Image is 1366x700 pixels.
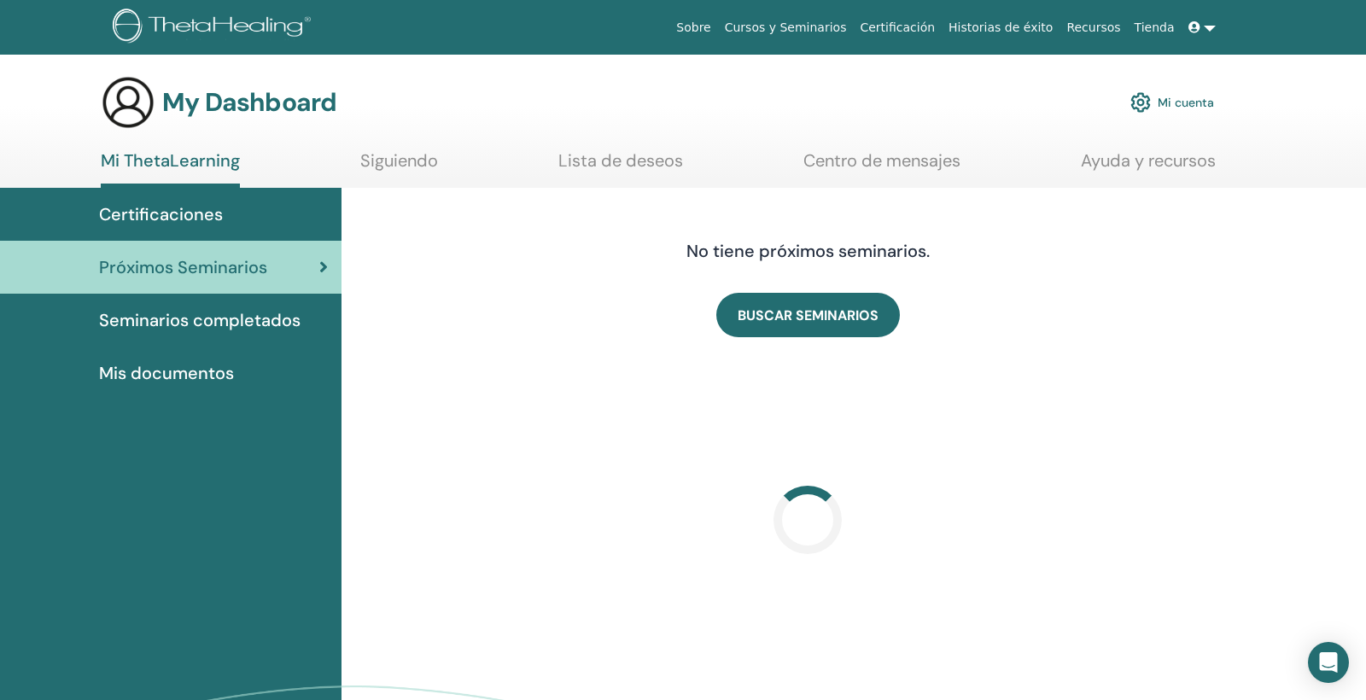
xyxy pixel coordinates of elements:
a: Lista de deseos [558,150,683,184]
h4: No tiene próximos seminarios. [539,241,1077,261]
span: BUSCAR SEMINARIOS [738,306,879,324]
a: Sobre [669,12,717,44]
a: Cursos y Seminarios [718,12,854,44]
span: Certificaciones [99,201,223,227]
a: Recursos [1060,12,1127,44]
h3: My Dashboard [162,87,336,118]
a: Ayuda y recursos [1081,150,1216,184]
img: cog.svg [1130,88,1151,117]
span: Mis documentos [99,360,234,386]
a: Tienda [1128,12,1182,44]
a: Mi ThetaLearning [101,150,240,188]
span: Próximos Seminarios [99,254,267,280]
img: generic-user-icon.jpg [101,75,155,130]
a: Siguiendo [360,150,438,184]
a: BUSCAR SEMINARIOS [716,293,900,337]
a: Centro de mensajes [803,150,960,184]
img: logo.png [113,9,317,47]
a: Mi cuenta [1130,84,1214,121]
a: Historias de éxito [942,12,1060,44]
div: Open Intercom Messenger [1308,642,1349,683]
span: Seminarios completados [99,307,301,333]
a: Certificación [853,12,942,44]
